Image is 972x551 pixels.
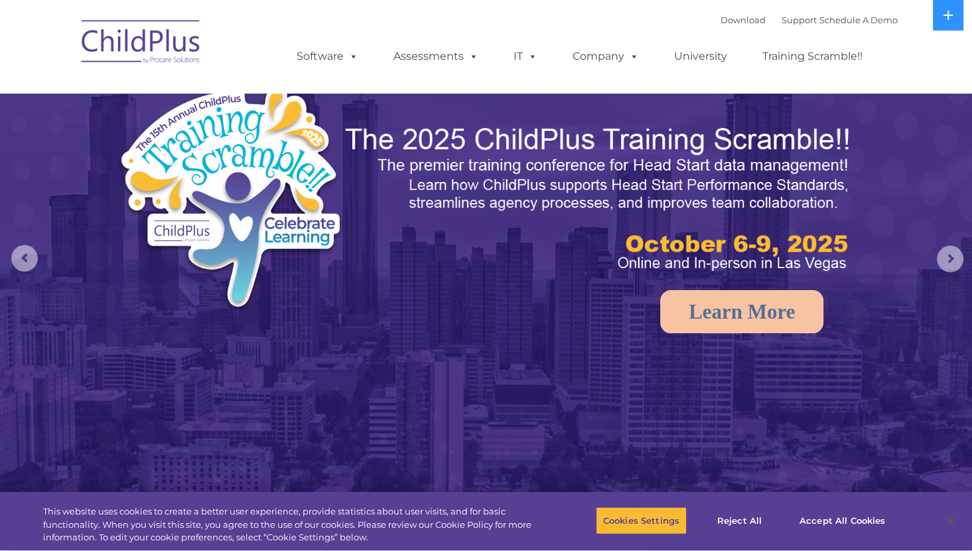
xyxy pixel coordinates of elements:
[782,15,817,25] a: Support
[749,43,876,70] a: Training Scramble!!
[721,15,766,25] a: Download
[75,11,208,77] img: ChildPlus by Procare Solutions
[660,290,823,333] a: Learn More
[661,43,740,70] a: University
[819,15,898,25] a: Schedule A Demo
[559,43,652,70] a: Company
[283,43,372,70] a: Software
[380,43,492,70] a: Assessments
[184,142,241,152] span: Phone number
[43,505,535,544] div: This website uses cookies to create a better user experience, provide statistics about user visit...
[792,507,892,534] button: Accept All Cookies
[596,507,687,534] button: Cookies Settings
[500,43,551,70] a: IT
[936,506,965,535] button: Close
[184,88,225,98] span: Last name
[721,15,898,25] font: |
[698,507,781,534] button: Reject All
